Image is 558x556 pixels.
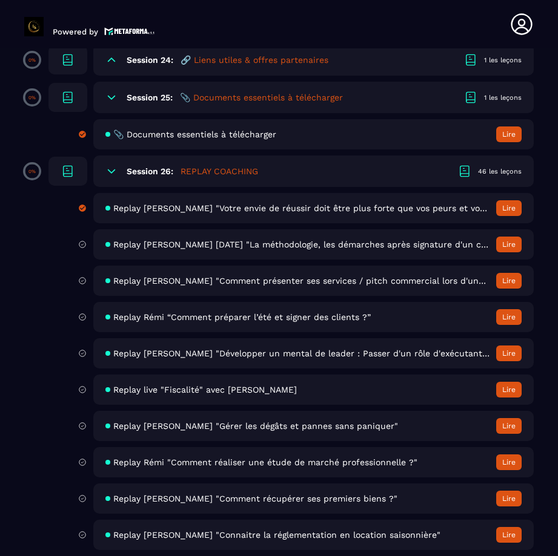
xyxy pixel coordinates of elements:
[113,494,397,503] span: Replay [PERSON_NAME] "Comment récupérer ses premiers biens ?"
[127,166,173,176] h6: Session 26:
[496,418,522,434] button: Lire
[104,26,155,36] img: logo
[113,240,490,249] span: Replay [PERSON_NAME] [DATE] "La méthodologie, les démarches après signature d'un contrat"
[127,93,173,102] h6: Session 25:
[496,345,522,361] button: Lire
[484,93,522,102] div: 1 les leçons
[113,348,490,358] span: Replay [PERSON_NAME] "Développer un mental de leader : Passer d'un rôle d'exécutant à un rôle de ...
[24,17,44,36] img: logo-branding
[484,56,522,65] div: 1 les leçons
[496,309,522,325] button: Lire
[28,169,36,174] p: 0%
[113,421,398,431] span: Replay [PERSON_NAME] "Gérer les dégâts et pannes sans paniquer"
[478,167,522,176] div: 46 les leçons
[181,54,328,66] h5: 🔗 Liens utiles & offres partenaires
[113,385,297,394] span: Replay live "Fiscalité" avec [PERSON_NAME]
[53,27,98,36] p: Powered by
[496,200,522,216] button: Lire
[496,491,522,506] button: Lire
[28,57,36,63] p: 0%
[113,203,490,213] span: Replay [PERSON_NAME] "Votre envie de réussir doit être plus forte que vos peurs et vos doutes"
[496,382,522,397] button: Lire
[28,95,36,100] p: 0%
[113,457,417,467] span: Replay Rémi "Comment réaliser une étude de marché professionnelle ?"
[127,55,173,65] h6: Session 24:
[113,276,490,286] span: Replay [PERSON_NAME] "Comment présenter ses services / pitch commercial lors d'une prospection té...
[496,527,522,543] button: Lire
[113,312,371,322] span: Replay Rémi “Comment préparer l’été et signer des clients ?”
[496,273,522,289] button: Lire
[113,530,440,540] span: Replay [PERSON_NAME] "Connaitre la réglementation en location saisonnière"
[496,454,522,470] button: Lire
[180,91,343,103] h5: 📎 Documents essentiels à télécharger
[181,165,258,177] h5: REPLAY COACHING
[496,237,522,252] button: Lire
[496,126,522,142] button: Lire
[113,129,276,139] span: 📎 Documents essentiels à télécharger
